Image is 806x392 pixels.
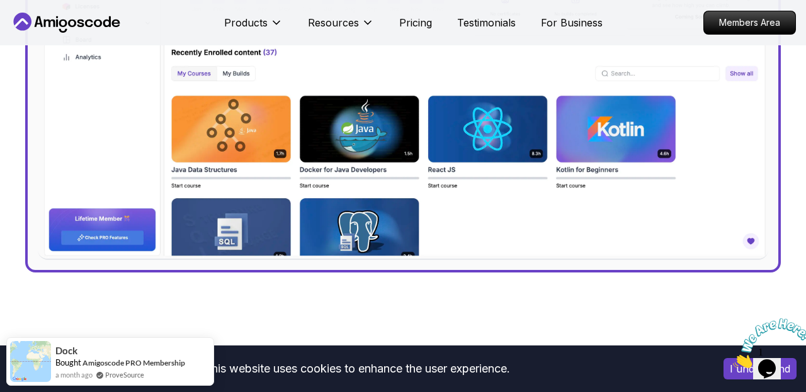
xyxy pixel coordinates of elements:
a: Amigoscode PRO Membership [82,358,185,367]
span: a month ago [55,369,93,380]
a: Testimonials [457,15,516,30]
a: ProveSource [105,369,144,380]
p: Products [224,15,268,30]
p: Resources [308,15,359,30]
button: Resources [308,15,374,40]
span: 1 [5,5,10,16]
iframe: chat widget [728,313,806,373]
span: Dock [55,345,77,356]
a: Members Area [703,11,796,35]
a: For Business [541,15,603,30]
button: Accept cookies [724,358,797,379]
span: Bought [55,357,81,367]
button: Products [224,15,283,40]
img: Chat attention grabber [5,5,83,55]
p: Members Area [704,11,795,34]
a: Pricing [399,15,432,30]
img: provesource social proof notification image [10,341,51,382]
div: This website uses cookies to enhance the user experience. [9,355,705,383]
